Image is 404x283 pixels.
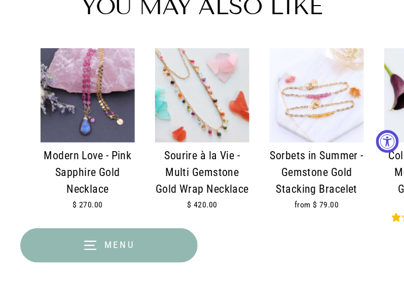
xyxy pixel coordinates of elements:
[41,49,135,225] a: Modern Love - Pink Sapphire Gold Necklace main image | Breathe Autumn Rain Artisan Jewelry Modern...
[155,148,249,198] div: Sourire à la Vie - Multi Gemstone Gold Wrap Necklace
[187,200,217,210] span: $ 420.00
[270,49,364,143] img: Sorbets in Summer - Gemstone Gold Stacking Bracelet main image | Breathe Autumn Rain Artisan Jewelry
[376,130,399,153] button: Accessibility Widget, click to open
[155,49,249,225] a: Sourire à la Vie - Multi Gemstone Gold Wrap Necklace main image | Breathe Autumn Rain Artisan Jew...
[155,49,249,143] img: Sourire à la Vie - Multi Gemstone Gold Wrap Necklace main image | Breathe Autumn Rain Artisan Jew...
[104,239,135,251] span: Menu
[41,49,135,143] img: Modern Love - Pink Sapphire Gold Necklace main image | Breathe Autumn Rain Artisan Jewelry
[295,200,339,210] span: from $ 79.00
[20,228,198,263] button: Menu
[72,200,103,210] span: $ 270.00
[41,148,135,198] div: Modern Love - Pink Sapphire Gold Necklace
[270,49,364,225] a: Sorbets in Summer - Gemstone Gold Stacking Bracelet main image | Breathe Autumn Rain Artisan Jewe...
[270,148,364,198] div: Sorbets in Summer - Gemstone Gold Stacking Bracelet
